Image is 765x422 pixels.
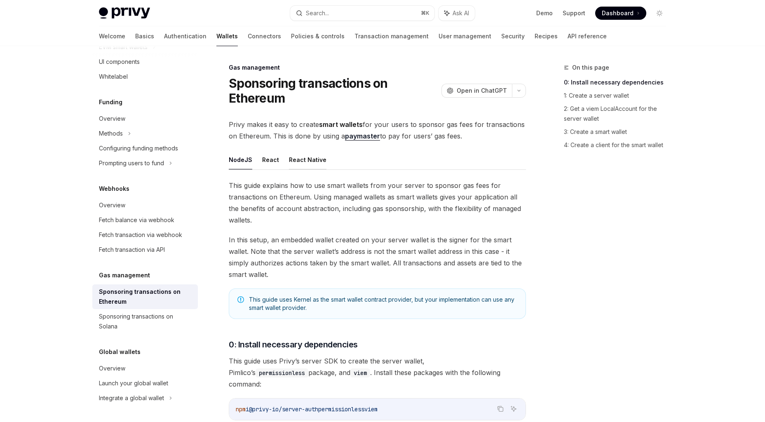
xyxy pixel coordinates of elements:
a: Transaction management [354,26,429,46]
button: Ask AI [508,403,519,414]
a: Overview [92,361,198,376]
a: Sponsoring transactions on Solana [92,309,198,334]
div: Overview [99,363,125,373]
a: Recipes [535,26,558,46]
div: Overview [99,200,125,210]
span: This guide uses Privy’s server SDK to create the server wallet, Pimlico’s package, and . Install ... [229,355,526,390]
button: React [262,150,279,169]
div: Fetch transaction via API [99,245,165,255]
a: Overview [92,111,198,126]
button: NodeJS [229,150,252,169]
a: Policies & controls [291,26,345,46]
span: On this page [572,63,609,73]
a: 4: Create a client for the smart wallet [564,138,673,152]
span: Open in ChatGPT [457,87,507,95]
button: Search...⌘K [290,6,434,21]
div: Overview [99,114,125,124]
div: Configuring funding methods [99,143,178,153]
code: viem [350,368,370,377]
span: permissionless [318,406,364,413]
a: Dashboard [595,7,646,20]
a: Whitelabel [92,69,198,84]
a: Connectors [248,26,281,46]
strong: smart wallets [319,120,363,129]
h1: Sponsoring transactions on Ethereum [229,76,438,105]
div: Launch your global wallet [99,378,168,388]
svg: Note [237,296,244,303]
a: 0: Install necessary dependencies [564,76,673,89]
span: i [246,406,249,413]
a: paymaster [345,132,380,141]
div: Gas management [229,63,526,72]
h5: Global wallets [99,347,141,357]
div: UI components [99,57,140,67]
code: permissionless [256,368,308,377]
div: Sponsoring transactions on Ethereum [99,287,193,307]
span: viem [364,406,378,413]
span: Privy makes it easy to create for your users to sponsor gas fees for transactions on Ethereum. Th... [229,119,526,142]
button: Toggle dark mode [653,7,666,20]
button: Open in ChatGPT [441,84,512,98]
a: Fetch transaction via webhook [92,227,198,242]
a: Demo [536,9,553,17]
div: Methods [99,129,123,138]
span: npm [236,406,246,413]
div: Sponsoring transactions on Solana [99,312,193,331]
span: This guide explains how to use smart wallets from your server to sponsor gas fees for transaction... [229,180,526,226]
span: This guide uses Kernel as the smart wallet contract provider, but your implementation can use any... [249,295,517,312]
div: Prompting users to fund [99,158,164,168]
img: light logo [99,7,150,19]
a: Support [563,9,585,17]
a: API reference [568,26,607,46]
span: Ask AI [453,9,469,17]
span: In this setup, an embedded wallet created on your server wallet is the signer for the smart walle... [229,234,526,280]
span: @privy-io/server-auth [249,406,318,413]
button: Ask AI [439,6,475,21]
h5: Funding [99,97,122,107]
a: 1: Create a server wallet [564,89,673,102]
div: Integrate a global wallet [99,393,164,403]
span: Dashboard [602,9,634,17]
a: Basics [135,26,154,46]
span: 0: Install necessary dependencies [229,339,358,350]
div: Whitelabel [99,72,128,82]
a: 2: Get a viem LocalAccount for the server wallet [564,102,673,125]
div: Fetch balance via webhook [99,215,174,225]
a: Launch your global wallet [92,376,198,391]
a: Fetch transaction via API [92,242,198,257]
a: Sponsoring transactions on Ethereum [92,284,198,309]
a: Overview [92,198,198,213]
button: React Native [289,150,326,169]
span: ⌘ K [421,10,429,16]
button: Copy the contents from the code block [495,403,506,414]
a: Configuring funding methods [92,141,198,156]
h5: Gas management [99,270,150,280]
div: Search... [306,8,329,18]
a: User management [439,26,491,46]
a: Fetch balance via webhook [92,213,198,227]
a: 3: Create a smart wallet [564,125,673,138]
a: Welcome [99,26,125,46]
a: UI components [92,54,198,69]
a: Authentication [164,26,207,46]
h5: Webhooks [99,184,129,194]
a: Security [501,26,525,46]
a: Wallets [216,26,238,46]
div: Fetch transaction via webhook [99,230,182,240]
